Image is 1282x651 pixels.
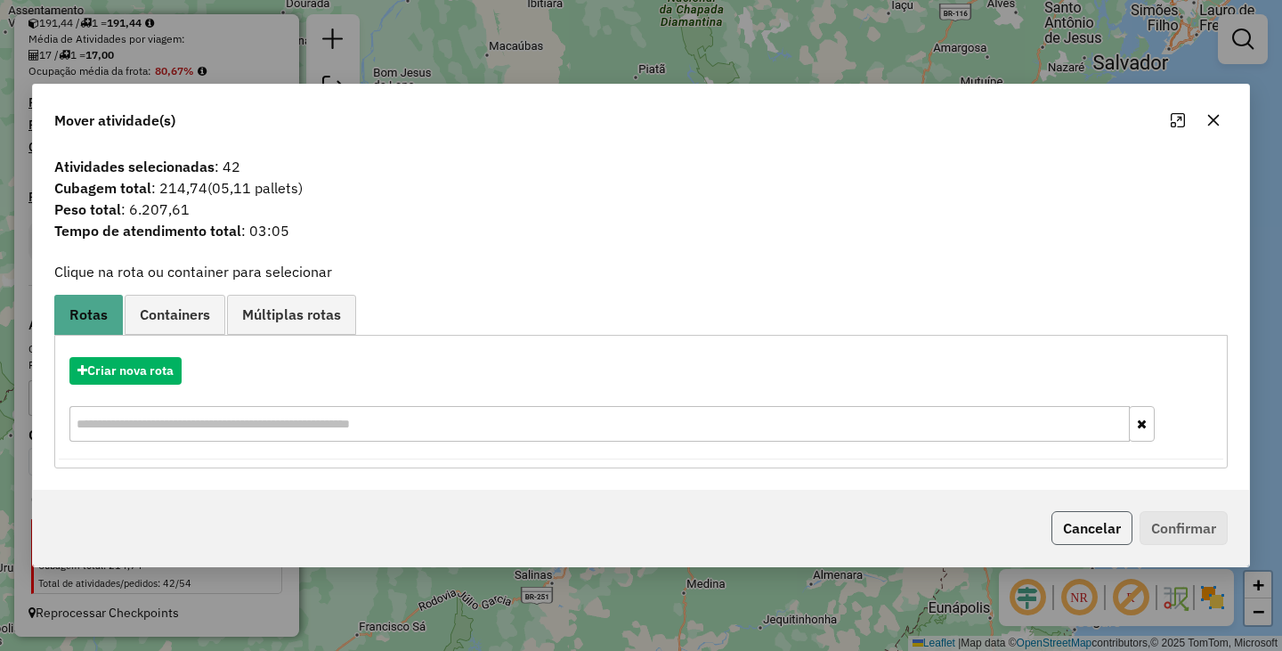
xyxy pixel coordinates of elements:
button: Criar nova rota [69,357,182,385]
strong: Cubagem total [54,179,151,197]
span: Rotas [69,307,108,321]
strong: Peso total [54,200,121,218]
span: (05,11 pallets) [207,179,303,197]
span: Containers [140,307,210,321]
span: : 42 [44,156,1238,177]
span: Múltiplas rotas [242,307,341,321]
button: Cancelar [1051,511,1132,545]
span: Mover atividade(s) [54,110,175,131]
strong: Tempo de atendimento total [54,222,241,240]
span: : 6.207,61 [44,199,1238,220]
span: : 03:05 [44,220,1238,241]
label: Clique na rota ou container para selecionar [54,261,332,282]
strong: Atividades selecionadas [54,158,215,175]
button: Maximize [1164,106,1192,134]
span: : 214,74 [44,177,1238,199]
